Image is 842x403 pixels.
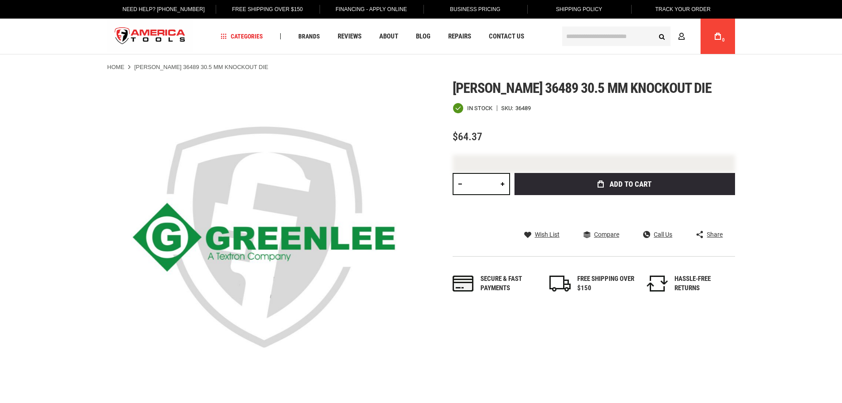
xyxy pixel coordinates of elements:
[448,33,471,40] span: Repairs
[107,20,193,53] a: store logo
[610,180,652,188] span: Add to Cart
[444,31,475,42] a: Repairs
[654,231,672,238] span: Call Us
[412,31,434,42] a: Blog
[707,231,723,238] span: Share
[221,33,263,39] span: Categories
[654,28,671,45] button: Search
[722,38,725,42] span: 0
[485,31,528,42] a: Contact Us
[217,31,267,42] a: Categories
[379,33,398,40] span: About
[298,33,320,39] span: Brands
[453,276,474,292] img: payments
[107,20,193,53] img: America Tools
[480,274,538,293] div: Secure & fast payments
[594,231,619,238] span: Compare
[515,105,531,111] div: 36489
[107,80,421,394] img: GREENLEE 36489 30.5 MM KNOCKOUT DIE
[549,276,571,292] img: shipping
[416,33,431,40] span: Blog
[524,230,560,238] a: Wish List
[467,105,492,111] span: In stock
[709,19,726,54] a: 0
[375,31,402,42] a: About
[334,31,366,42] a: Reviews
[453,80,712,96] span: [PERSON_NAME] 36489 30.5 mm knockout die
[453,103,492,114] div: Availability
[294,31,324,42] a: Brands
[577,274,635,293] div: FREE SHIPPING OVER $150
[535,231,560,238] span: Wish List
[134,64,268,70] strong: [PERSON_NAME] 36489 30.5 MM KNOCKOUT DIE
[338,33,362,40] span: Reviews
[453,130,482,143] span: $64.37
[556,6,602,12] span: Shipping Policy
[501,105,515,111] strong: SKU
[514,173,735,195] button: Add to Cart
[643,230,672,238] a: Call Us
[107,63,125,71] a: Home
[489,33,524,40] span: Contact Us
[583,230,619,238] a: Compare
[674,274,732,293] div: HASSLE-FREE RETURNS
[647,276,668,292] img: returns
